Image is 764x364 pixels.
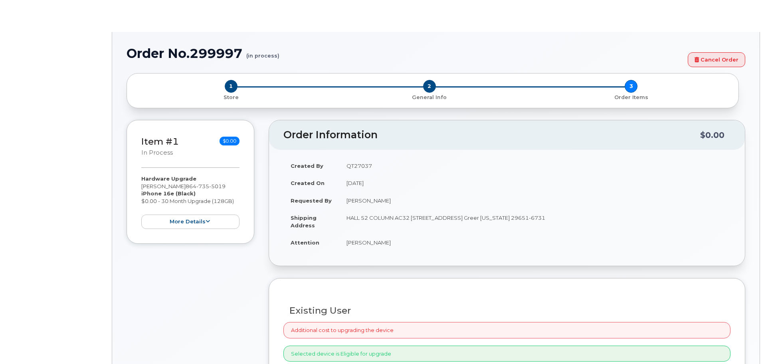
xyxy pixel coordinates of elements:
span: $0.00 [220,137,239,145]
strong: Attention [291,239,319,246]
td: [PERSON_NAME] [339,234,730,251]
a: Item #1 [141,136,179,147]
strong: Shipping Address [291,215,317,229]
td: QT27037 [339,157,730,175]
div: [PERSON_NAME] $0.00 - 30 Month Upgrade (128GB) [141,175,239,229]
td: HALL 52 COLUMN AC32 [STREET_ADDRESS] Greer [US_STATE] 29651-6731 [339,209,730,234]
strong: Created By [291,163,323,169]
strong: Created On [291,180,325,186]
small: (in process) [246,46,279,59]
div: $0.00 [700,127,724,143]
h3: Existing User [289,306,724,316]
h1: Order No.299997 [127,46,684,60]
strong: Requested By [291,197,332,204]
span: 2 [423,80,436,93]
strong: Hardware Upgrade [141,175,196,182]
span: 1 [225,80,238,93]
span: 864 [186,183,226,189]
span: 735 [196,183,209,189]
small: in process [141,149,173,156]
td: [DATE] [339,174,730,192]
div: Selected device is Eligible for upgrade [283,346,730,362]
button: more details [141,215,239,229]
a: 2 General Info [329,93,530,101]
a: Cancel Order [688,52,745,67]
div: Additional cost to upgrading the device [283,322,730,338]
p: Store [137,94,325,101]
strong: iPhone 16e (Black) [141,190,196,197]
p: General Info [332,94,527,101]
a: 1 Store [133,93,329,101]
h2: Order Information [283,129,700,141]
td: [PERSON_NAME] [339,192,730,209]
span: 5019 [209,183,226,189]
